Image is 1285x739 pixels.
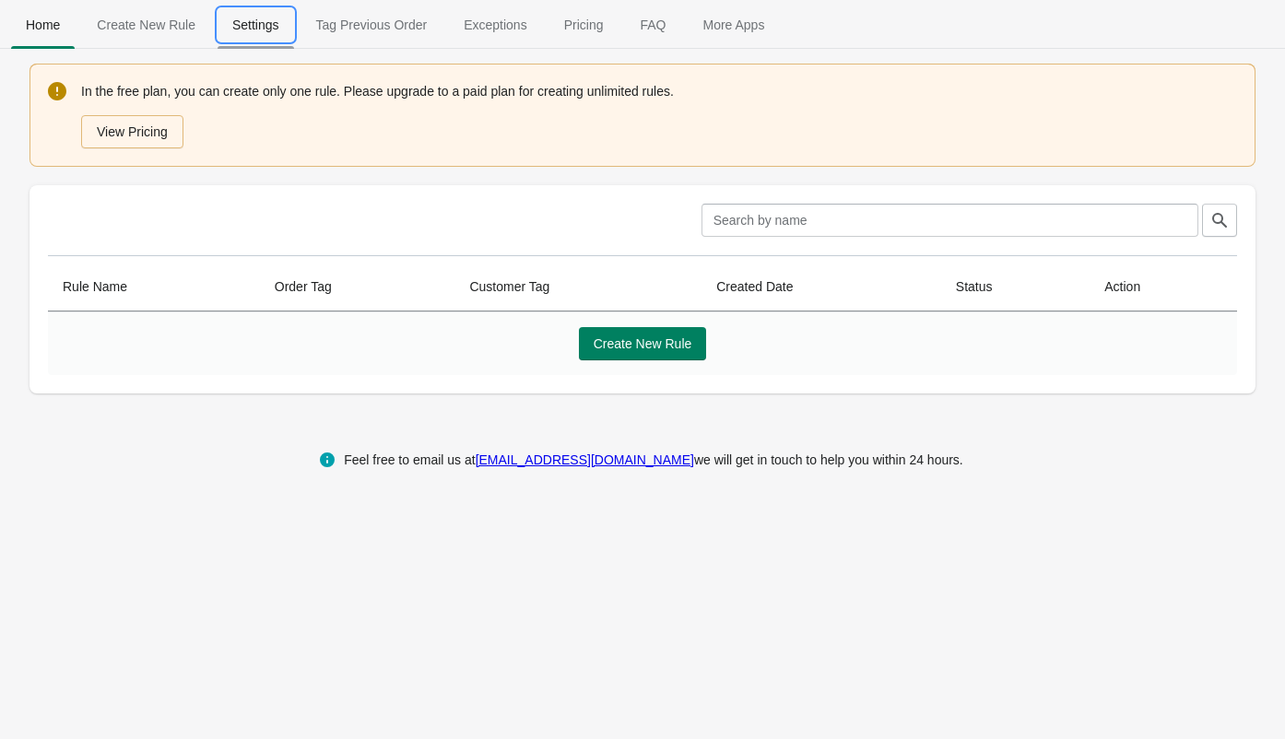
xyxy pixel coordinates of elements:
span: Settings [218,8,294,41]
button: Home [7,1,78,49]
span: Exceptions [449,8,541,41]
span: Create New Rule [594,336,692,351]
th: Rule Name [48,263,260,311]
div: Feel free to email us at we will get in touch to help you within 24 hours. [344,449,963,471]
th: Action [1090,263,1237,311]
th: Customer Tag [454,263,701,311]
span: Tag Previous Order [301,8,442,41]
span: Home [11,8,75,41]
a: [EMAIL_ADDRESS][DOMAIN_NAME] [476,452,694,467]
button: View Pricing [81,115,183,148]
span: More Apps [688,8,779,41]
button: Create New Rule [579,327,707,360]
input: Search by name [701,204,1198,237]
th: Created Date [701,263,941,311]
th: Order Tag [260,263,455,311]
span: Pricing [549,8,619,41]
span: FAQ [625,8,680,41]
div: In the free plan, you can create only one rule. Please upgrade to a paid plan for creating unlimi... [81,80,1237,150]
th: Status [941,263,1090,311]
button: Create_New_Rule [78,1,214,49]
span: Create New Rule [82,8,210,41]
button: Settings [214,1,298,49]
